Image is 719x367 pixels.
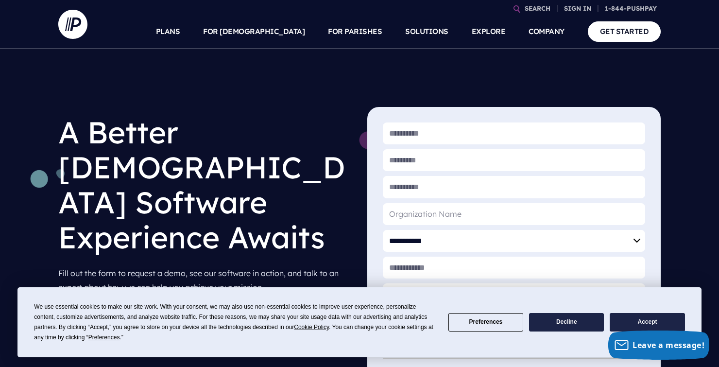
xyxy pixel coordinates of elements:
[34,302,436,343] div: We use essential cookies to make our site work. With your consent, we may also use non-essential ...
[529,313,604,332] button: Decline
[588,21,661,41] a: GET STARTED
[529,15,565,49] a: COMPANY
[633,340,704,350] span: Leave a message!
[58,107,352,262] h1: A Better [DEMOGRAPHIC_DATA] Software Experience Awaits
[472,15,506,49] a: EXPLORE
[203,15,305,49] a: FOR [DEMOGRAPHIC_DATA]
[328,15,382,49] a: FOR PARISHES
[17,287,702,357] div: Cookie Consent Prompt
[88,334,120,341] span: Preferences
[294,324,329,331] span: Cookie Policy
[405,15,448,49] a: SOLUTIONS
[448,313,523,332] button: Preferences
[58,262,352,298] p: Fill out the form to request a demo, see our software in action, and talk to an expert about how ...
[610,313,685,332] button: Accept
[156,15,180,49] a: PLANS
[608,331,709,360] button: Leave a message!
[383,203,645,225] input: Organization Name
